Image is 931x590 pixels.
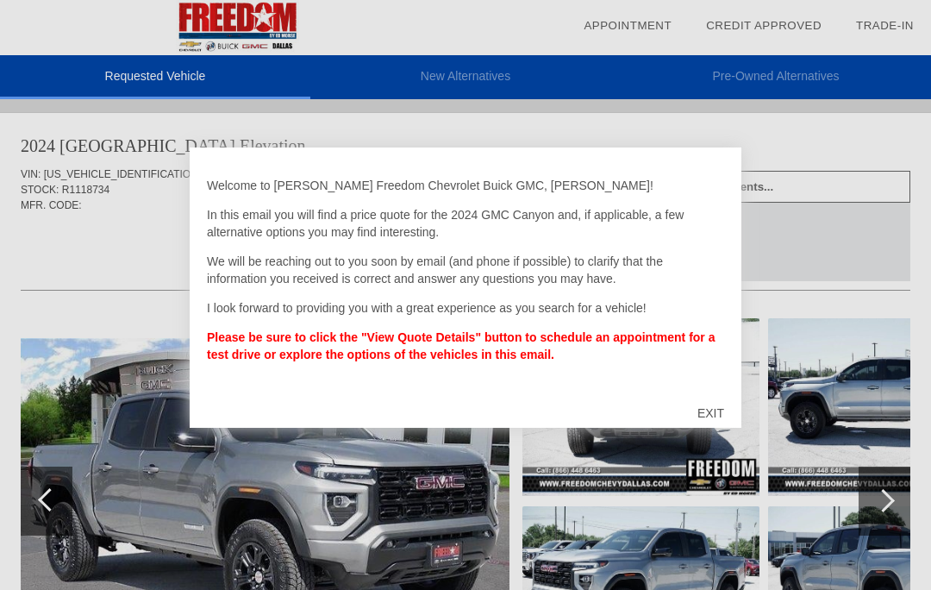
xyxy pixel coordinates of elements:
[207,177,724,194] p: Welcome to [PERSON_NAME] Freedom Chevrolet Buick GMC, [PERSON_NAME]!
[706,19,822,32] a: Credit Approved
[856,19,914,32] a: Trade-In
[207,253,724,287] p: We will be reaching out to you soon by email (and phone if possible) to clarify that the informat...
[584,19,672,32] a: Appointment
[680,387,741,439] div: EXIT
[207,330,715,361] strong: Please be sure to click the "View Quote Details" button to schedule an appointment for a test dri...
[207,206,724,241] p: In this email you will find a price quote for the 2024 GMC Canyon and, if applicable, a few alter...
[207,299,724,317] p: I look forward to providing you with a great experience as you search for a vehicle!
